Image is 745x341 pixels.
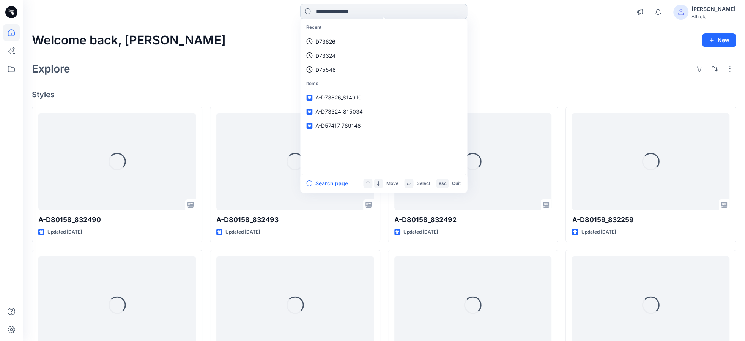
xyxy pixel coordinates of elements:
[32,63,70,75] h2: Explore
[302,63,466,77] a: D75548
[394,215,552,225] p: A-D80158_832492
[315,38,335,46] p: D73826
[225,228,260,236] p: Updated [DATE]
[581,228,616,236] p: Updated [DATE]
[216,215,374,225] p: A-D80158_832493
[302,118,466,133] a: A-D57417_789148
[302,104,466,118] a: A-D73324_815034
[32,90,736,99] h4: Styles
[678,9,684,15] svg: avatar
[302,77,466,91] p: Items
[691,14,736,19] div: Athleta
[416,180,430,188] p: Select
[315,94,362,101] span: A-D73826_814910
[302,21,466,35] p: Recent
[572,215,729,225] p: A-D80159_832259
[306,179,348,188] button: Search page
[302,35,466,49] a: D73826
[438,180,446,188] p: esc
[32,33,226,47] h2: Welcome back, [PERSON_NAME]
[452,180,460,188] p: Quit
[386,180,398,188] p: Move
[403,228,438,236] p: Updated [DATE]
[302,90,466,104] a: A-D73826_814910
[315,52,335,60] p: D73324
[302,49,466,63] a: D73324
[691,5,736,14] div: [PERSON_NAME]
[315,108,363,115] span: A-D73324_815034
[47,228,82,236] p: Updated [DATE]
[38,215,196,225] p: A-D80158_832490
[702,33,736,47] button: New
[315,66,336,74] p: D75548
[315,122,361,129] span: A-D57417_789148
